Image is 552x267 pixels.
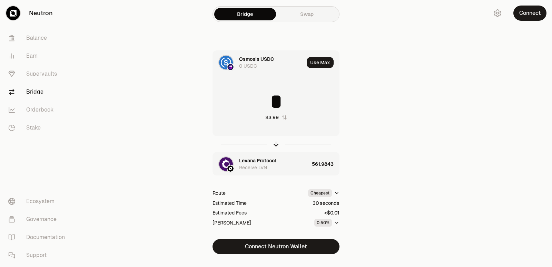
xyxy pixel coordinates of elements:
[307,57,334,68] button: Use Max
[213,51,304,74] div: USDC LogoOsmosis LogoOsmosis USDC0 USDC
[213,200,247,207] div: Estimated Time
[219,157,233,171] img: LVN Logo
[3,47,75,65] a: Earn
[227,165,234,172] img: Neutron Logo
[3,210,75,228] a: Governance
[312,152,339,176] div: 561.9843
[213,152,339,176] button: LVN LogoNeutron LogoLevana ProtocolReceive LVN561.9843
[239,56,274,63] div: Osmosis USDC
[3,246,75,264] a: Support
[239,164,267,171] div: Receive LVN
[213,239,339,254] button: Connect Neutron Wallet
[213,209,247,216] div: Estimated Fees
[265,114,287,121] button: $3.99
[213,190,226,197] div: Route
[3,228,75,246] a: Documentation
[239,157,276,164] div: Levana Protocol
[313,200,339,207] div: 30 seconds
[219,56,233,69] img: USDC Logo
[265,114,279,121] div: $3.99
[3,101,75,119] a: Orderbook
[214,8,276,20] a: Bridge
[239,63,257,69] div: 0 USDC
[308,189,339,197] button: Cheapest
[324,209,339,216] div: <$0.01
[3,83,75,101] a: Bridge
[314,219,339,227] button: 0.50%
[276,8,338,20] a: Swap
[213,152,309,176] div: LVN LogoNeutron LogoLevana ProtocolReceive LVN
[513,6,546,21] button: Connect
[3,65,75,83] a: Supervaults
[3,192,75,210] a: Ecosystem
[3,29,75,47] a: Balance
[308,189,332,197] div: Cheapest
[314,219,332,227] div: 0.50%
[3,119,75,137] a: Stake
[227,64,234,70] img: Osmosis Logo
[213,219,251,226] div: [PERSON_NAME]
